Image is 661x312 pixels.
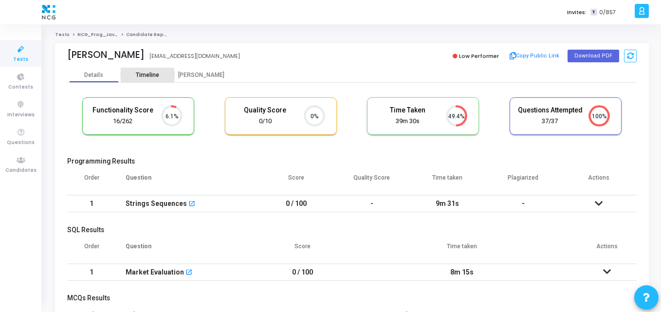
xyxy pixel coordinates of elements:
th: Order [67,168,116,195]
span: Low Performer [459,52,499,60]
td: 0 / 100 [258,264,347,281]
span: Interviews [7,111,35,119]
th: Time taken [347,237,577,264]
span: Contests [8,83,33,92]
h5: Questions Attempted [517,106,583,114]
div: 39m 30s [375,117,440,126]
img: logo [39,2,58,22]
div: 37/37 [517,117,583,126]
span: T [590,9,597,16]
div: 16/262 [90,117,155,126]
div: [PERSON_NAME] [67,49,145,60]
h5: Quality Score [233,106,298,114]
th: Quality Score [334,168,410,195]
a: NCG_Prog_JavaFS_2025_Test [77,32,154,37]
td: 8m 15s [347,264,577,281]
div: [EMAIL_ADDRESS][DOMAIN_NAME] [149,52,240,60]
nav: breadcrumb [55,32,649,38]
td: - [334,195,410,212]
h5: Programming Results [67,157,637,165]
td: 1 [67,195,116,212]
div: Market Evaluation [126,264,184,280]
button: Copy Public Link [507,49,563,63]
h5: MCQs Results [67,294,637,302]
th: Score [258,168,334,195]
th: Time taken [410,168,486,195]
h5: Functionality Score [90,106,155,114]
span: 0/857 [599,8,616,17]
div: [PERSON_NAME] [174,72,228,79]
th: Question [116,237,258,264]
mat-icon: open_in_new [185,270,192,276]
td: 1 [67,264,116,281]
div: Timeline [136,72,159,79]
mat-icon: open_in_new [188,201,195,208]
span: - [522,200,525,207]
span: Candidates [5,166,37,175]
td: 9m 31s [410,195,486,212]
th: Score [258,237,347,264]
div: 0/10 [233,117,298,126]
h5: SQL Results [67,226,637,234]
th: Actions [561,168,637,195]
span: Questions [7,139,35,147]
h5: Time Taken [375,106,440,114]
div: Details [84,72,103,79]
th: Actions [577,237,637,264]
span: Candidate Report [126,32,171,37]
th: Order [67,237,116,264]
a: Tests [55,32,70,37]
label: Invites: [567,8,587,17]
span: Tests [13,55,28,64]
div: Strings Sequences [126,196,187,212]
th: Question [116,168,258,195]
th: Plagiarized [485,168,561,195]
td: 0 / 100 [258,195,334,212]
button: Download PDF [568,50,619,62]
